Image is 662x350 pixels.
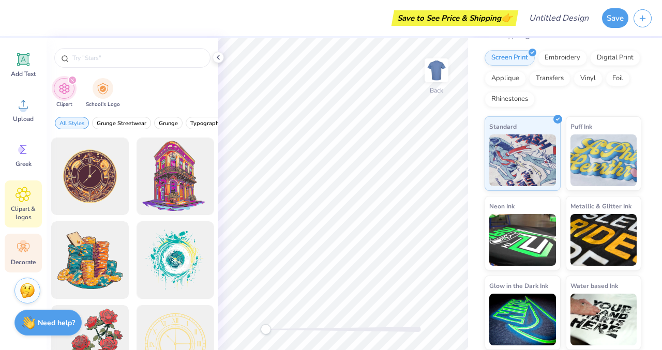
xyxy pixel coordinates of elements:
[261,324,271,334] div: Accessibility label
[86,78,120,109] button: filter button
[501,11,513,24] span: 👉
[56,101,72,109] span: Clipart
[54,78,74,109] button: filter button
[570,214,637,266] img: Metallic & Glitter Ink
[97,119,146,127] span: Grunge Streetwear
[97,83,109,95] img: School's Logo Image
[430,86,443,95] div: Back
[190,119,222,127] span: Typography
[570,280,618,291] span: Water based Ink
[13,115,34,123] span: Upload
[529,71,570,86] div: Transfers
[154,117,183,129] button: filter button
[58,83,70,95] img: Clipart Image
[11,258,36,266] span: Decorate
[574,71,603,86] div: Vinyl
[54,78,74,109] div: filter for Clipart
[489,294,556,345] img: Glow in the Dark Ink
[489,201,515,211] span: Neon Ink
[489,280,548,291] span: Glow in the Dark Ink
[38,318,75,328] strong: Need help?
[570,121,592,132] span: Puff Ink
[521,8,597,28] input: Untitled Design
[590,50,640,66] div: Digital Print
[538,50,587,66] div: Embroidery
[186,117,227,129] button: filter button
[394,10,516,26] div: Save to See Price & Shipping
[159,119,178,127] span: Grunge
[570,294,637,345] img: Water based Ink
[606,71,630,86] div: Foil
[485,71,526,86] div: Applique
[489,134,556,186] img: Standard
[86,78,120,109] div: filter for School's Logo
[570,201,631,211] span: Metallic & Glitter Ink
[485,92,535,107] div: Rhinestones
[485,50,535,66] div: Screen Print
[11,70,36,78] span: Add Text
[86,101,120,109] span: School's Logo
[16,160,32,168] span: Greek
[6,205,40,221] span: Clipart & logos
[59,119,84,127] span: All Styles
[489,121,517,132] span: Standard
[602,8,628,28] button: Save
[92,117,151,129] button: filter button
[71,53,204,63] input: Try "Stars"
[489,214,556,266] img: Neon Ink
[570,134,637,186] img: Puff Ink
[426,60,447,81] img: Back
[55,117,89,129] button: filter button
